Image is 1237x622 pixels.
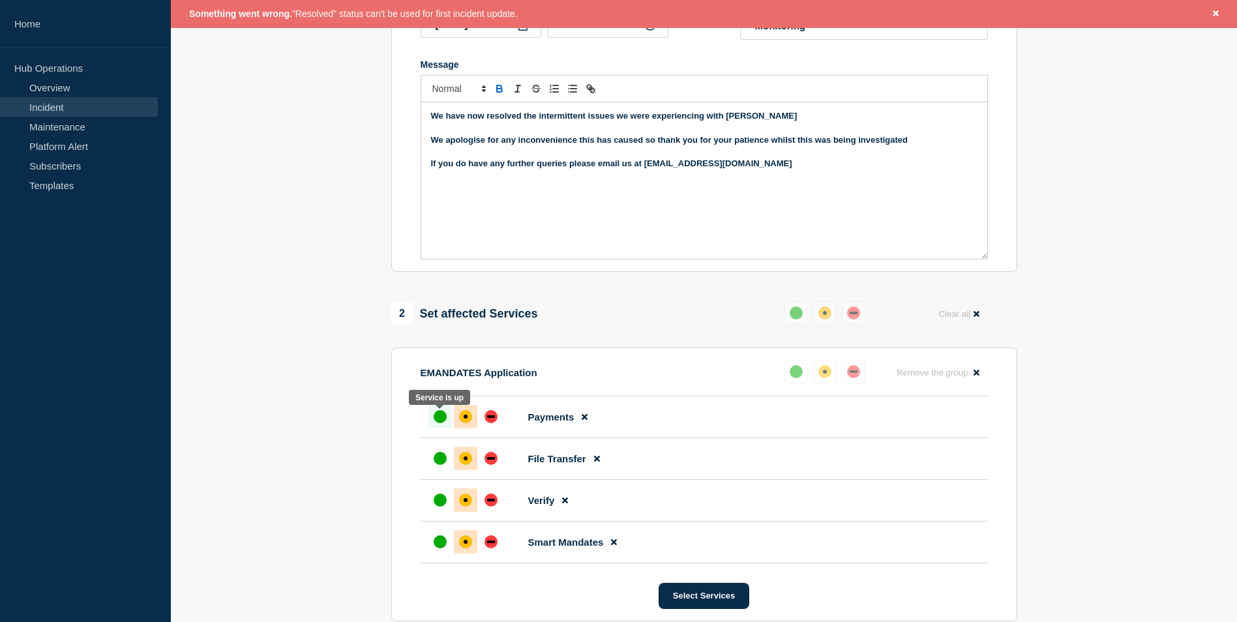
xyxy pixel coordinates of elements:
[484,452,498,465] div: down
[842,360,865,383] button: down
[528,495,555,506] span: Verify
[790,306,803,319] div: up
[415,393,464,402] div: Service is up
[421,367,537,378] p: EMANDATES Application
[790,365,803,378] div: up
[189,8,518,19] span: "Resolved" status can't be used for first incident update.
[813,360,837,383] button: affected
[659,583,749,609] button: Select Services
[490,81,509,96] button: Toggle bold text
[426,81,490,96] span: Font size
[847,306,860,319] div: down
[818,365,831,378] div: affected
[545,81,563,96] button: Toggle ordered list
[563,81,582,96] button: Toggle bulleted list
[421,102,987,259] div: Message
[897,368,968,378] span: Remove the group
[813,301,837,325] button: affected
[391,303,538,325] div: Set affected Services
[431,158,792,168] strong: If you do have any further queries please email us at [EMAIL_ADDRESS][DOMAIN_NAME]
[459,452,472,465] div: affected
[484,535,498,548] div: down
[484,494,498,507] div: down
[784,301,808,325] button: up
[391,303,413,325] span: 2
[1208,7,1224,22] button: Close banner
[459,494,472,507] div: affected
[582,81,600,96] button: Toggle link
[931,301,987,327] button: Clear all
[847,365,860,378] div: down
[459,410,472,423] div: affected
[434,494,447,507] div: up
[431,135,908,145] strong: We apologise for any inconvenience this has caused so thank you for your patience whilst this was...
[421,59,988,70] div: Message
[434,452,447,465] div: up
[509,81,527,96] button: Toggle italic text
[431,111,797,121] strong: We have now resolved the intermittent issues we were experiencing with [PERSON_NAME]
[842,301,865,325] button: down
[528,411,574,422] span: Payments
[527,81,545,96] button: Toggle strikethrough text
[528,537,604,548] span: Smart Mandates
[528,453,586,464] span: File Transfer
[484,410,498,423] div: down
[434,535,447,548] div: up
[889,360,988,385] button: Remove the group
[784,360,808,383] button: up
[818,306,831,319] div: affected
[459,535,472,548] div: affected
[189,8,292,19] span: Something went wrong.
[434,410,447,423] div: up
